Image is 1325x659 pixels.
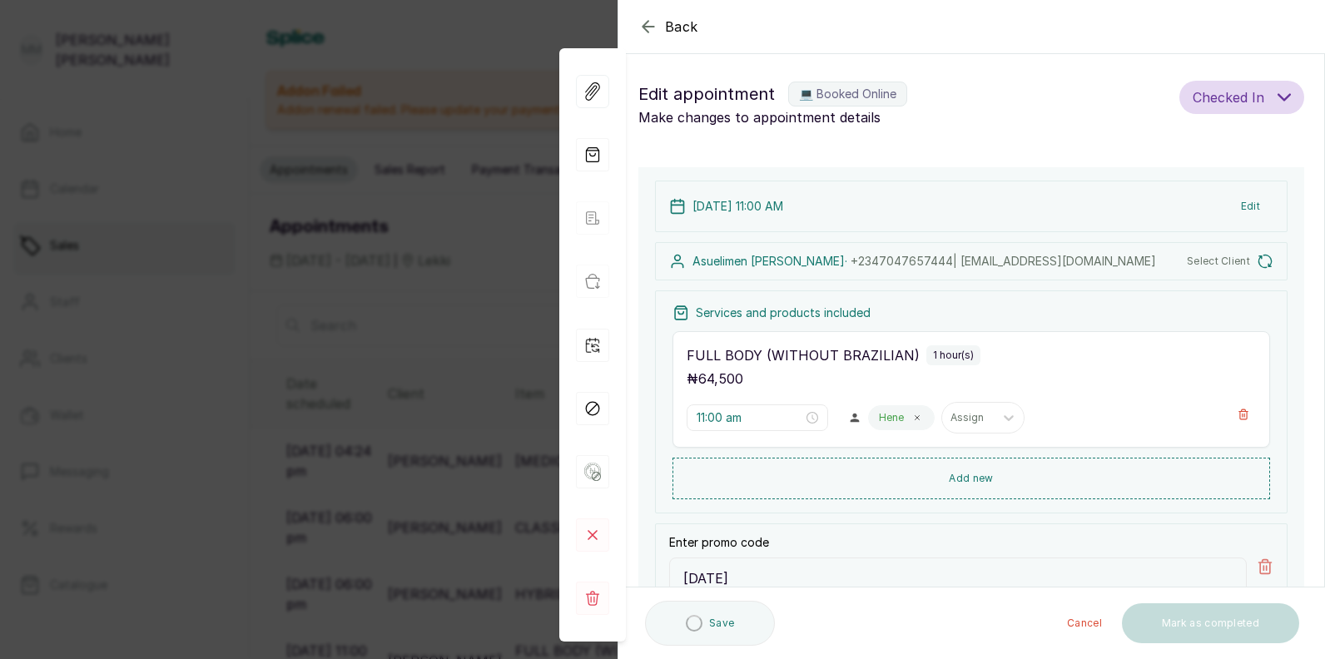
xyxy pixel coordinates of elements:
[665,17,698,37] span: Back
[697,409,803,427] input: Select time
[1179,81,1304,114] button: Checked In
[638,107,1173,127] p: Make changes to appointment details
[1054,603,1115,643] button: Cancel
[879,411,904,424] p: Hene
[1187,255,1250,268] span: Select Client
[669,557,1247,599] input: Promo code
[692,198,783,215] p: [DATE] 11:00 AM
[851,254,1156,268] span: +234 7047657444 | [EMAIL_ADDRESS][DOMAIN_NAME]
[696,305,871,321] p: Services and products included
[933,349,974,362] p: 1 hour(s)
[1193,87,1264,107] span: Checked In
[638,17,698,37] button: Back
[669,534,769,551] label: Enter promo code
[638,81,775,107] span: Edit appointment
[1228,191,1273,221] button: Edit
[645,601,775,646] button: Save
[672,458,1270,499] button: Add new
[692,253,1156,270] p: Asuelimen [PERSON_NAME] ·
[1122,603,1299,643] button: Mark as completed
[698,370,743,387] span: 64,500
[687,369,743,389] p: ₦
[788,82,907,107] label: 💻 Booked Online
[687,345,920,365] p: FULL BODY (WITHOUT BRAZILIAN)
[1187,253,1273,270] button: Select Client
